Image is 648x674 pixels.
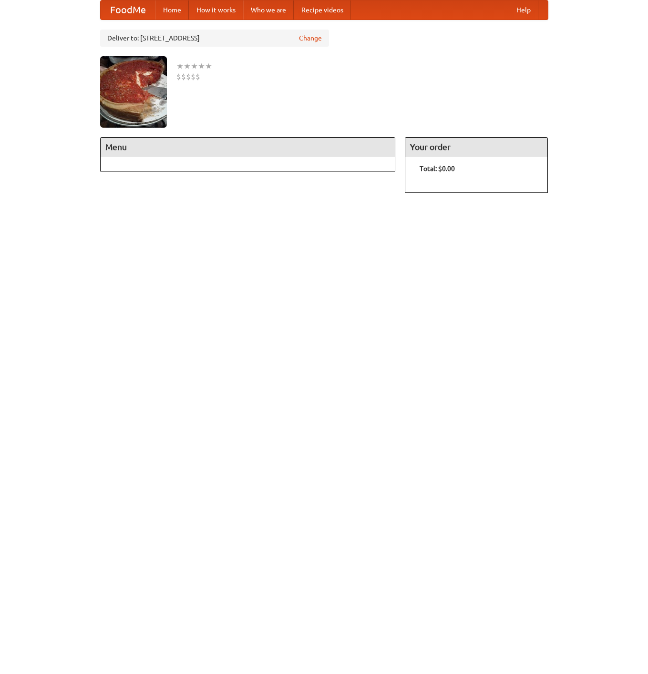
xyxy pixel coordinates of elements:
b: Total: $0.00 [420,165,455,172]
li: ★ [205,61,212,71]
img: angular.jpg [100,56,167,128]
li: ★ [184,61,191,71]
a: Home [155,0,189,20]
li: $ [181,71,186,82]
a: Who we are [243,0,294,20]
a: Recipe videos [294,0,351,20]
li: ★ [198,61,205,71]
a: Help [509,0,538,20]
li: ★ [176,61,184,71]
div: Deliver to: [STREET_ADDRESS] [100,30,329,47]
li: ★ [191,61,198,71]
a: How it works [189,0,243,20]
h4: Menu [101,138,395,157]
a: FoodMe [101,0,155,20]
li: $ [195,71,200,82]
a: Change [299,33,322,43]
li: $ [176,71,181,82]
li: $ [191,71,195,82]
li: $ [186,71,191,82]
h4: Your order [405,138,547,157]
